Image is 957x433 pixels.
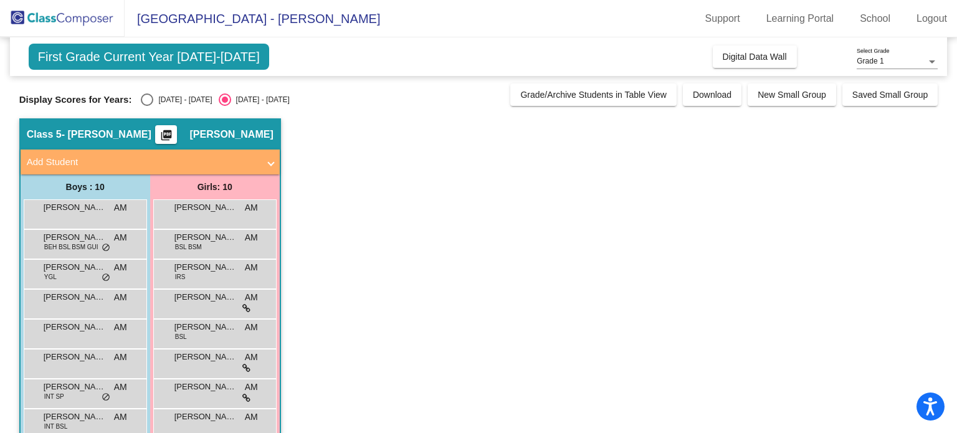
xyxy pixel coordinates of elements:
span: INT SP [44,392,64,401]
span: AM [245,291,258,304]
span: Grade/Archive Students in Table View [520,90,667,100]
button: New Small Group [748,83,836,106]
span: [PERSON_NAME] [44,381,106,393]
span: BSL BSM [175,242,202,252]
span: [PERSON_NAME] Hence [174,351,237,363]
span: do_not_disturb_alt [102,273,110,283]
span: [PERSON_NAME] [174,381,237,393]
span: [PERSON_NAME] [44,351,106,363]
button: Digital Data Wall [713,45,797,68]
span: BSL [175,332,187,341]
a: Logout [907,9,957,29]
span: AM [114,411,127,424]
span: Download [693,90,731,100]
a: Learning Portal [756,9,844,29]
span: AM [245,321,258,334]
span: [PERSON_NAME] [189,128,273,141]
span: [PERSON_NAME] [174,291,237,303]
span: AM [245,411,258,424]
button: Print Students Details [155,125,177,144]
span: Digital Data Wall [723,52,787,62]
span: AM [114,261,127,274]
span: New Small Group [758,90,826,100]
span: [PERSON_NAME] [174,201,237,214]
div: Boys : 10 [21,174,150,199]
span: AM [245,231,258,244]
span: [PERSON_NAME] [44,411,106,423]
span: [PERSON_NAME] [174,411,237,423]
span: YGL [44,272,57,282]
div: [DATE] - [DATE] [231,94,290,105]
mat-expansion-panel-header: Add Student [21,150,280,174]
span: - [PERSON_NAME] [62,128,151,141]
span: [GEOGRAPHIC_DATA] - [PERSON_NAME] [125,9,380,29]
span: AM [114,291,127,304]
button: Download [683,83,741,106]
span: AM [114,201,127,214]
span: AM [114,321,127,334]
span: Class 5 [27,128,62,141]
span: [PERSON_NAME] [44,201,106,214]
span: AM [245,351,258,364]
span: Grade 1 [857,57,883,65]
div: Girls: 10 [150,174,280,199]
span: AM [245,381,258,394]
a: Support [695,9,750,29]
div: [DATE] - [DATE] [153,94,212,105]
span: AM [114,381,127,394]
span: Display Scores for Years: [19,94,132,105]
span: First Grade Current Year [DATE]-[DATE] [29,44,269,70]
span: [PERSON_NAME] [174,261,237,274]
mat-icon: picture_as_pdf [159,129,174,146]
span: AM [114,351,127,364]
span: do_not_disturb_alt [102,243,110,253]
span: [PERSON_NAME] [44,231,106,244]
a: School [850,9,900,29]
span: AM [114,231,127,244]
span: [PERSON_NAME] [44,291,106,303]
span: AM [245,261,258,274]
span: INT BSL [44,422,68,431]
span: [PERSON_NAME] [174,321,237,333]
span: [PERSON_NAME] [44,261,106,274]
span: AM [245,201,258,214]
mat-radio-group: Select an option [141,93,289,106]
button: Grade/Archive Students in Table View [510,83,677,106]
span: [PERSON_NAME] [174,231,237,244]
span: Saved Small Group [852,90,928,100]
span: [PERSON_NAME] [44,321,106,333]
button: Saved Small Group [842,83,938,106]
span: BEH BSL BSM GUI [44,242,98,252]
span: IRS [175,272,186,282]
mat-panel-title: Add Student [27,155,259,169]
span: do_not_disturb_alt [102,393,110,402]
